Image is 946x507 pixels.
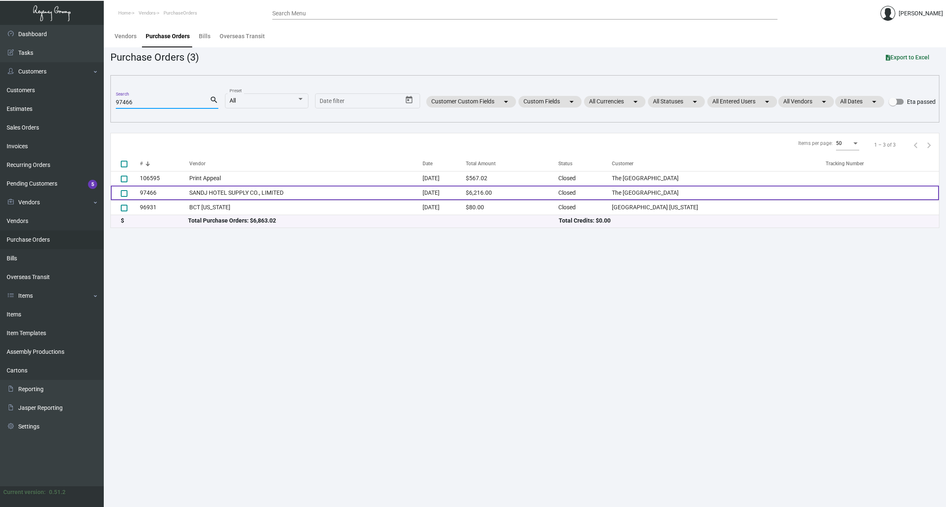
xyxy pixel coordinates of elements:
[189,200,423,215] td: BCT [US_STATE]
[140,200,189,215] td: 96931
[466,200,558,215] td: $80.00
[836,141,859,147] mat-select: Items per page:
[707,96,777,108] mat-chip: All Entered Users
[189,186,423,200] td: SANDJ HOTEL SUPPLY CO., LIMITED
[558,160,612,167] div: Status
[164,10,197,16] span: PurchaseOrders
[922,138,936,152] button: Next page
[612,160,826,167] div: Customer
[798,140,833,147] div: Items per page:
[210,95,218,105] mat-icon: search
[423,160,433,167] div: Date
[558,200,612,215] td: Closed
[909,138,922,152] button: Previous page
[559,216,929,225] div: Total Credits: $0.00
[140,160,189,167] div: #
[874,141,896,149] div: 1 – 3 of 3
[189,171,423,186] td: Print Appeal
[189,160,423,167] div: Vendor
[466,160,558,167] div: Total Amount
[3,488,46,497] div: Current version:
[558,186,612,200] td: Closed
[648,96,705,108] mat-chip: All Statuses
[426,96,516,108] mat-chip: Customer Custom Fields
[118,10,131,16] span: Home
[140,160,143,167] div: #
[567,97,577,107] mat-icon: arrow_drop_down
[188,216,558,225] div: Total Purchase Orders: $6,863.02
[466,171,558,186] td: $567.02
[836,140,842,146] span: 50
[466,186,558,200] td: $6,216.00
[907,97,936,107] span: Eta passed
[423,160,466,167] div: Date
[612,200,826,215] td: [GEOGRAPHIC_DATA] [US_STATE]
[631,97,640,107] mat-icon: arrow_drop_down
[139,10,156,16] span: Vendors
[110,50,199,65] div: Purchase Orders (3)
[189,160,205,167] div: Vendor
[320,98,345,105] input: Start date
[146,32,190,41] div: Purchase Orders
[230,97,236,104] span: All
[612,186,826,200] td: The [GEOGRAPHIC_DATA]
[140,171,189,186] td: 106595
[584,96,645,108] mat-chip: All Currencies
[115,32,137,41] div: Vendors
[423,200,466,215] td: [DATE]
[835,96,884,108] mat-chip: All Dates
[612,171,826,186] td: The [GEOGRAPHIC_DATA]
[869,97,879,107] mat-icon: arrow_drop_down
[220,32,265,41] div: Overseas Transit
[558,171,612,186] td: Closed
[466,160,496,167] div: Total Amount
[690,97,700,107] mat-icon: arrow_drop_down
[403,93,416,107] button: Open calendar
[121,216,188,225] div: $
[899,9,943,18] div: [PERSON_NAME]
[879,50,936,65] button: Export to Excel
[778,96,834,108] mat-chip: All Vendors
[501,97,511,107] mat-icon: arrow_drop_down
[199,32,210,41] div: Bills
[558,160,572,167] div: Status
[518,96,582,108] mat-chip: Custom Fields
[612,160,633,167] div: Customer
[140,186,189,200] td: 97466
[423,186,466,200] td: [DATE]
[423,171,466,186] td: [DATE]
[352,98,392,105] input: End date
[819,97,829,107] mat-icon: arrow_drop_down
[826,160,864,167] div: Tracking Number
[762,97,772,107] mat-icon: arrow_drop_down
[826,160,939,167] div: Tracking Number
[886,54,929,61] span: Export to Excel
[49,488,66,497] div: 0.51.2
[880,6,895,21] img: admin@bootstrapmaster.com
